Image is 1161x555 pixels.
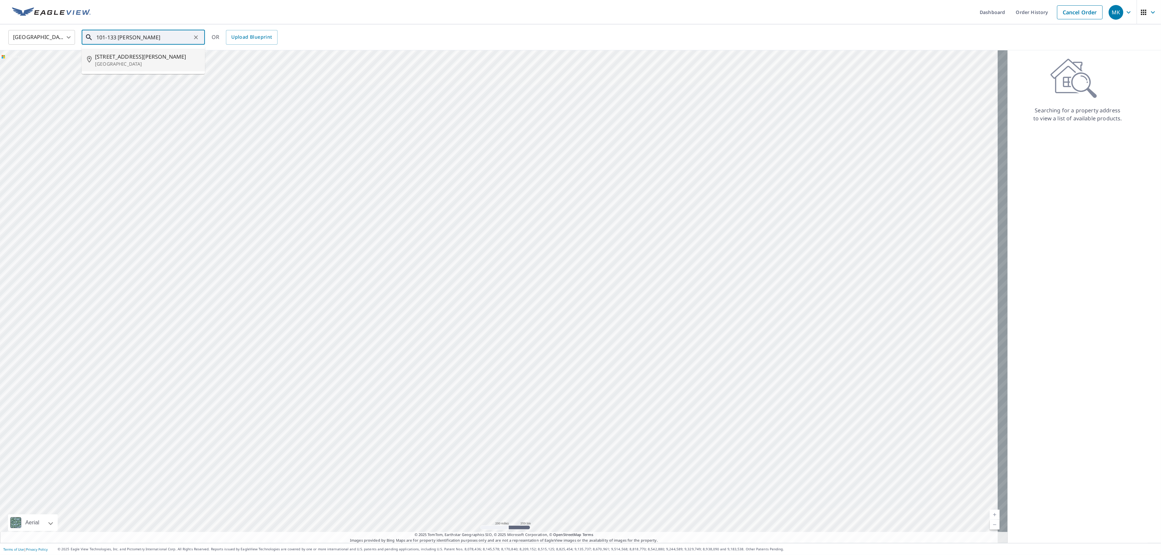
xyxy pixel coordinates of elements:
[3,547,24,552] a: Terms of Use
[12,7,91,17] img: EV Logo
[582,532,593,537] a: Terms
[95,53,200,61] span: [STREET_ADDRESS][PERSON_NAME]
[226,30,277,45] a: Upload Blueprint
[3,547,48,551] p: |
[26,547,48,552] a: Privacy Policy
[231,33,272,41] span: Upload Blueprint
[1033,106,1122,122] p: Searching for a property address to view a list of available products.
[1057,5,1103,19] a: Cancel Order
[1109,5,1123,20] div: MK
[96,28,191,47] input: Search by address or latitude-longitude
[58,547,1158,552] p: © 2025 Eagle View Technologies, Inc. and Pictometry International Corp. All Rights Reserved. Repo...
[990,510,1000,520] a: Current Level 5, Zoom In
[23,514,41,531] div: Aerial
[553,532,581,537] a: OpenStreetMap
[8,28,75,47] div: [GEOGRAPHIC_DATA]
[990,520,1000,530] a: Current Level 5, Zoom Out
[191,33,201,42] button: Clear
[8,514,58,531] div: Aerial
[212,30,278,45] div: OR
[415,532,593,538] span: © 2025 TomTom, Earthstar Geographics SIO, © 2025 Microsoft Corporation, ©
[95,61,200,67] p: [GEOGRAPHIC_DATA]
